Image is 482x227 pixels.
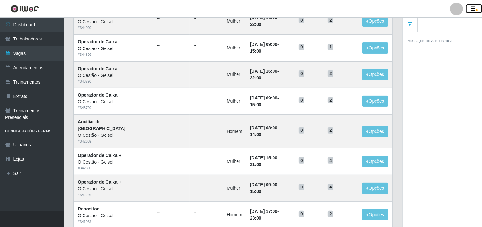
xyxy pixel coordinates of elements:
time: [DATE] 09:00 [250,95,277,100]
strong: Operador de Caixa [78,66,118,71]
div: O Cestão - Geisel [78,45,149,52]
td: Mulher [223,148,246,175]
ul: -- [194,95,219,102]
span: 4 [328,184,333,190]
strong: Auxiliar de [GEOGRAPHIC_DATA] [78,119,126,131]
time: [DATE] 16:00 [250,15,277,20]
span: 0 [299,157,304,164]
td: Homem [223,115,246,148]
div: # 342299 [78,192,149,198]
button: Opções [362,156,388,167]
time: 23:00 [250,216,261,221]
span: 2 [328,211,333,217]
button: Opções [362,183,388,194]
div: O Cestão - Geisel [78,159,149,165]
strong: Operador de Caixa [78,92,118,98]
td: Mulher [223,88,246,115]
time: 14:00 [250,132,261,137]
div: O Cestão - Geisel [78,212,149,219]
div: # 343793 [78,79,149,84]
button: Opções [362,42,388,54]
span: 0 [299,211,304,217]
time: [DATE] 16:00 [250,69,277,74]
span: 0 [299,184,304,190]
button: Opções [362,69,388,80]
button: Opções [362,16,388,27]
strong: - [250,42,279,54]
ul: -- [157,95,186,102]
td: Mulher [223,34,246,61]
ul: -- [194,156,219,162]
time: 21:00 [250,162,261,167]
div: # 343792 [78,105,149,111]
strong: - [250,155,279,167]
ul: -- [194,69,219,75]
strong: - [250,125,279,137]
strong: Repositor [78,206,99,211]
button: Opções [362,209,388,220]
small: Mensagem do Administrativo [408,39,454,43]
time: 15:00 [250,48,261,54]
strong: - [250,95,279,107]
div: O Cestão - Geisel [78,186,149,192]
div: # 344900 [78,25,149,31]
td: Mulher [223,175,246,201]
ul: -- [157,182,186,189]
ul: -- [157,42,186,49]
div: O Cestão - Geisel [78,18,149,25]
strong: - [250,69,279,80]
time: 15:00 [250,102,261,107]
span: 4 [328,157,333,164]
strong: - [250,209,279,221]
img: CoreUI Logo [11,5,39,13]
ul: -- [157,126,186,132]
div: # 342639 [78,139,149,144]
div: O Cestão - Geisel [78,72,149,79]
span: 0 [299,44,304,50]
div: O Cestão - Geisel [78,132,149,139]
ul: -- [194,182,219,189]
td: Mulher [223,61,246,88]
div: O Cestão - Geisel [78,99,149,105]
time: 22:00 [250,22,261,27]
span: 0 [299,70,304,77]
span: 2 [328,70,333,77]
ul: -- [157,209,186,216]
button: Opções [362,126,388,137]
ul: -- [194,42,219,49]
span: 0 [299,127,304,134]
button: Opções [362,96,388,107]
time: [DATE] 08:00 [250,125,277,130]
time: 15:00 [250,189,261,194]
time: [DATE] 15:00 [250,155,277,160]
span: 2 [328,127,333,134]
strong: Operador de Caixa + [78,179,121,185]
time: [DATE] 17:00 [250,209,277,214]
ul: -- [157,156,186,162]
div: # 341936 [78,219,149,224]
ul: -- [157,15,186,22]
td: Mulher [223,8,246,34]
time: [DATE] 09:00 [250,42,277,47]
ul: -- [194,126,219,132]
ul: -- [194,209,219,216]
strong: Operador de Caixa [78,39,118,44]
span: 0 [299,97,304,104]
span: 2 [328,17,333,23]
time: 22:00 [250,75,261,80]
span: 1 [328,44,333,50]
span: 2 [328,97,333,104]
div: # 342301 [78,165,149,171]
ul: -- [157,69,186,75]
ul: -- [194,15,219,22]
span: 0 [299,17,304,23]
time: [DATE] 09:00 [250,182,277,187]
strong: - [250,182,279,194]
div: # 344899 [78,52,149,57]
strong: Operador de Caixa + [78,153,121,158]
